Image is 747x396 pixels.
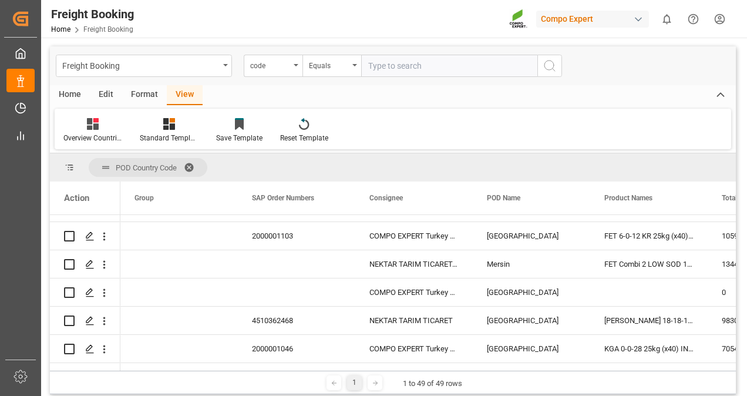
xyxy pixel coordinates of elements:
div: COMPO EXPERT Turkey Tarim Ltd., CE_TURKEY [355,278,473,306]
div: Standard Templates [140,133,198,143]
input: Type to search [361,55,537,77]
div: Freight Booking [62,58,219,72]
div: COMPO EXPERT Turkey Tarim Ltd., CE_TURKEY [355,335,473,363]
button: open menu [56,55,232,77]
div: Action [64,193,89,203]
div: Press SPACE to select this row. [50,363,120,391]
div: [GEOGRAPHIC_DATA] [473,278,590,306]
div: 4510364463 [238,363,355,391]
div: Press SPACE to select this row. [50,307,120,335]
img: Screenshot%202023-09-29%20at%2010.02.21.png_1712312052.png [509,9,528,29]
div: COMPO EXPERT Turkey Tarim Ltd. [355,363,473,391]
div: 2000001103 [238,222,355,250]
div: Press SPACE to select this row. [50,250,120,278]
div: Home [50,85,90,105]
div: Format [122,85,167,105]
button: show 0 new notifications [654,6,680,32]
div: Reset Template [280,133,328,143]
div: code [250,58,290,71]
div: BLK Pro [DATE]+2+TE 1200 KG BB [590,363,708,391]
div: View [167,85,203,105]
div: Equals [309,58,349,71]
div: 1 to 49 of 49 rows [403,378,462,390]
div: [GEOGRAPHIC_DATA] [473,307,590,334]
span: Product Names [604,194,652,202]
span: SAP Order Numbers [252,194,314,202]
span: POD Name [487,194,520,202]
div: 2000001046 [238,335,355,363]
div: Press SPACE to select this row. [50,335,120,363]
button: open menu [302,55,361,77]
div: Press SPACE to select this row. [50,222,120,250]
span: POD Country Code [116,163,177,172]
button: Help Center [680,6,706,32]
div: Freight Booking [51,5,134,23]
div: COMPO EXPERT Turkey Tarim Ltd., CE_TURKEY [355,222,473,250]
button: search button [537,55,562,77]
div: Edit [90,85,122,105]
div: Save Template [216,133,263,143]
div: Overview Countries [63,133,122,143]
div: [PERSON_NAME] 18-18-18 25kg (x48) INT MSE HAK Nara 25kg (x48) AR,GR,RS,TR MSE UN;HAK Spezial [DAT... [590,307,708,334]
div: Compo Expert [536,11,649,28]
button: Compo Expert [536,8,654,30]
div: FET 6-0-12 KR 25kg (x40) EN;FET 6-0-12 KR 25kgx40 DE,AT,FR,ES,IT FLO T Turf 20-5-8 25kg (x42) INT... [590,222,708,250]
div: NEKTAR TARIM TICARET [355,307,473,334]
div: [GEOGRAPHIC_DATA] [473,335,590,363]
span: Consignee [369,194,403,202]
a: Home [51,25,70,33]
button: open menu [244,55,302,77]
div: 1 [347,375,362,390]
div: 4510362468 [238,307,355,334]
span: Group [134,194,154,202]
div: KGA 0-0-28 25kg (x40) INT FLO T PERM [DATE] 25kg (x42) INT [590,335,708,363]
div: Izmir ([GEOGRAPHIC_DATA]) [473,363,590,391]
div: Mersin [473,250,590,278]
div: Press SPACE to select this row. [50,278,120,307]
div: NEKTAR TARIM TICARET, PAZARLAMA LTD. STI. [355,250,473,278]
div: FET Combi 2 LOW SOD 16x1kg (x40) [DOMAIN_NAME] [590,250,708,278]
div: [GEOGRAPHIC_DATA] [473,222,590,250]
